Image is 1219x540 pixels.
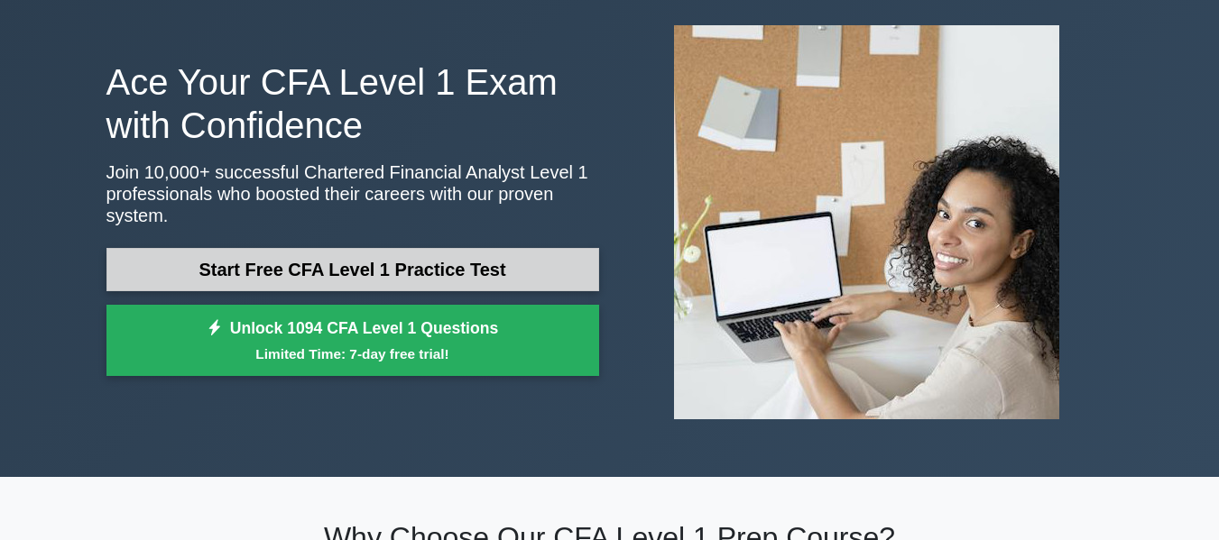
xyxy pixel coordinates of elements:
p: Join 10,000+ successful Chartered Financial Analyst Level 1 professionals who boosted their caree... [106,161,599,226]
small: Limited Time: 7-day free trial! [129,343,577,364]
a: Start Free CFA Level 1 Practice Test [106,248,599,291]
h1: Ace Your CFA Level 1 Exam with Confidence [106,60,599,147]
a: Unlock 1094 CFA Level 1 QuestionsLimited Time: 7-day free trial! [106,305,599,377]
